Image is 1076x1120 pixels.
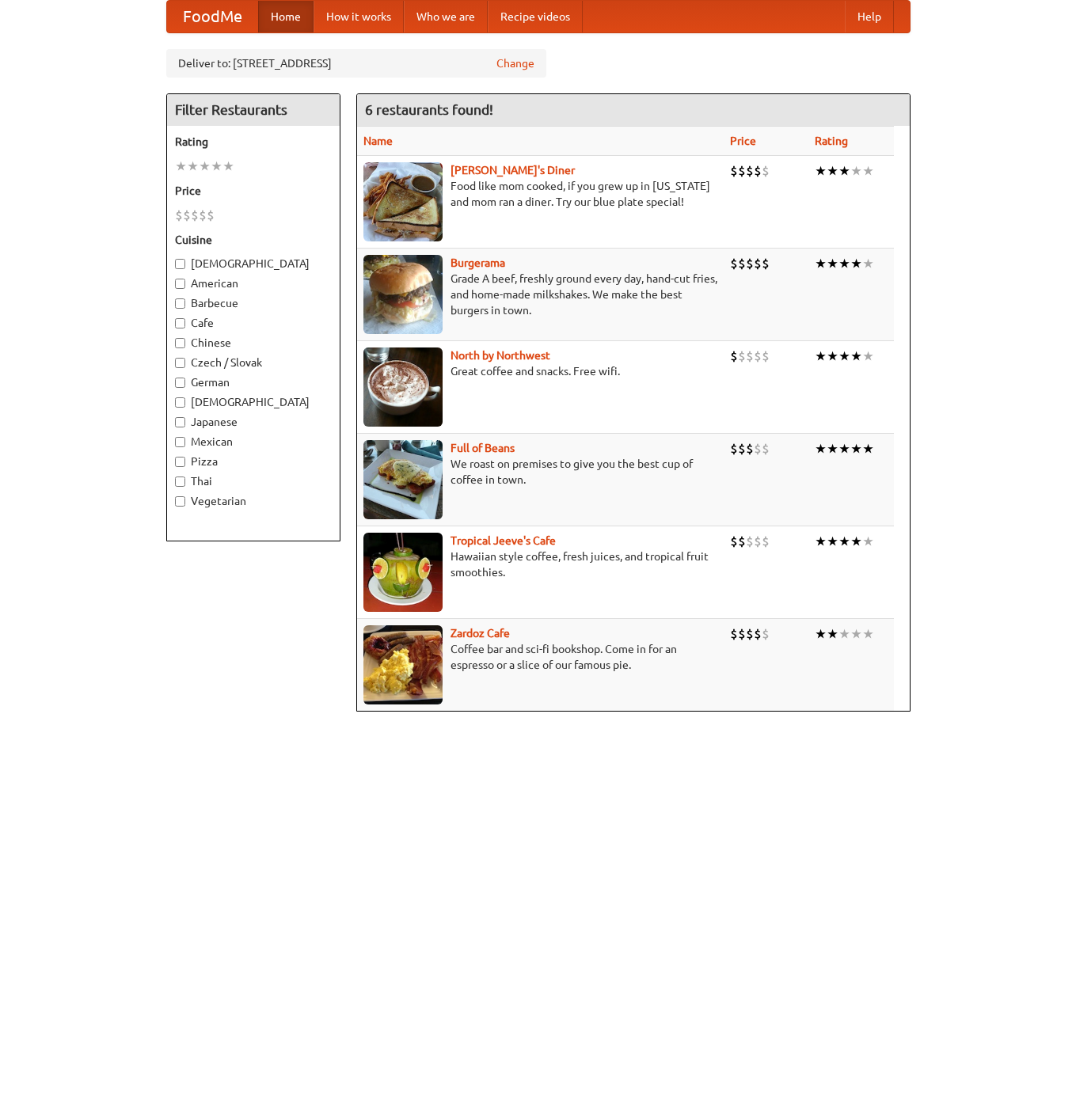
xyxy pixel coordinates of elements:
[754,347,762,365] li: $
[746,162,754,180] li: $
[363,271,717,318] p: Grade A beef, freshly ground every day, hand-cut fries, and home-made milkshakes. We make the bes...
[496,55,534,71] a: Change
[175,454,332,469] label: Pizza
[167,1,258,32] a: FoodMe
[815,347,827,365] li: ★
[827,347,838,365] li: ★
[850,533,862,550] li: ★
[207,207,215,224] li: $
[827,533,838,550] li: ★
[175,207,183,224] li: $
[730,440,738,457] li: $
[175,358,185,368] input: Czech / Slovak
[363,162,443,241] img: sallys.jpg
[850,625,862,643] li: ★
[175,295,332,311] label: Barbecue
[175,232,332,248] h5: Cuisine
[762,440,770,457] li: $
[175,374,332,390] label: German
[211,158,222,175] li: ★
[175,134,332,150] h5: Rating
[746,440,754,457] li: $
[451,349,550,362] b: North by Northwest
[363,135,393,147] a: Name
[738,255,746,272] li: $
[175,473,332,489] label: Thai
[175,158,187,175] li: ★
[175,256,332,271] label: [DEMOGRAPHIC_DATA]
[191,207,199,224] li: $
[175,259,185,269] input: [DEMOGRAPHIC_DATA]
[815,625,827,643] li: ★
[175,279,185,289] input: American
[175,397,185,408] input: [DEMOGRAPHIC_DATA]
[730,533,738,550] li: $
[754,533,762,550] li: $
[762,625,770,643] li: $
[175,183,332,199] h5: Price
[738,533,746,550] li: $
[838,625,850,643] li: ★
[451,256,505,269] a: Burgerama
[175,378,185,388] input: German
[754,162,762,180] li: $
[850,255,862,272] li: ★
[175,434,332,450] label: Mexican
[730,625,738,643] li: $
[838,347,850,365] li: ★
[850,440,862,457] li: ★
[762,347,770,365] li: $
[754,625,762,643] li: $
[175,315,332,331] label: Cafe
[363,363,717,379] p: Great coffee and snacks. Free wifi.
[175,335,332,351] label: Chinese
[451,442,515,454] a: Full of Beans
[738,162,746,180] li: $
[175,394,332,410] label: [DEMOGRAPHIC_DATA]
[827,625,838,643] li: ★
[862,347,874,365] li: ★
[451,534,556,547] a: Tropical Jeeve's Cafe
[175,437,185,447] input: Mexican
[730,347,738,365] li: $
[175,355,332,370] label: Czech / Slovak
[363,625,443,704] img: zardoz.jpg
[815,255,827,272] li: ★
[365,102,493,117] ng-pluralize: 6 restaurants found!
[738,440,746,457] li: $
[183,207,191,224] li: $
[815,440,827,457] li: ★
[738,347,746,365] li: $
[815,162,827,180] li: ★
[363,533,443,612] img: jeeves.jpg
[850,347,862,365] li: ★
[746,347,754,365] li: $
[175,496,185,507] input: Vegetarian
[451,164,575,177] a: [PERSON_NAME]'s Diner
[363,440,443,519] img: beans.jpg
[175,417,185,427] input: Japanese
[175,275,332,291] label: American
[862,533,874,550] li: ★
[815,135,848,147] a: Rating
[199,158,211,175] li: ★
[746,533,754,550] li: $
[754,440,762,457] li: $
[175,457,185,467] input: Pizza
[363,549,717,580] p: Hawaiian style coffee, fresh juices, and tropical fruit smoothies.
[838,162,850,180] li: ★
[175,338,185,348] input: Chinese
[762,255,770,272] li: $
[730,135,756,147] a: Price
[175,298,185,309] input: Barbecue
[838,255,850,272] li: ★
[827,255,838,272] li: ★
[845,1,894,32] a: Help
[762,162,770,180] li: $
[363,178,717,210] p: Food like mom cooked, if you grew up in [US_STATE] and mom ran a diner. Try our blue plate special!
[862,255,874,272] li: ★
[363,255,443,334] img: burgerama.jpg
[762,533,770,550] li: $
